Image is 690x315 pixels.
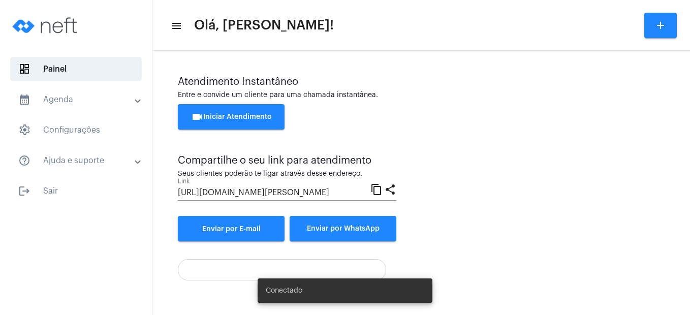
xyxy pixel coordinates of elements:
[384,183,396,195] mat-icon: share
[178,76,665,87] div: Atendimento Instantâneo
[18,93,136,106] mat-panel-title: Agenda
[266,286,302,296] span: Conectado
[654,19,667,31] mat-icon: add
[8,5,84,46] img: logo-neft-novo-2.png
[18,154,30,167] mat-icon: sidenav icon
[178,170,396,178] div: Seus clientes poderão te ligar através desse endereço.
[18,185,30,197] mat-icon: sidenav icon
[370,183,383,195] mat-icon: content_copy
[191,111,203,123] mat-icon: videocam
[171,20,181,32] mat-icon: sidenav icon
[178,91,665,99] div: Entre e convide um cliente para uma chamada instantânea.
[202,226,261,233] span: Enviar por E-mail
[290,216,396,241] button: Enviar por WhatsApp
[6,87,152,112] mat-expansion-panel-header: sidenav iconAgenda
[194,17,334,34] span: Olá, [PERSON_NAME]!
[307,225,380,232] span: Enviar por WhatsApp
[178,216,285,241] a: Enviar por E-mail
[191,113,272,120] span: Iniciar Atendimento
[18,124,30,136] span: sidenav icon
[178,104,285,130] button: Iniciar Atendimento
[10,57,142,81] span: Painel
[18,93,30,106] mat-icon: sidenav icon
[10,179,142,203] span: Sair
[178,155,396,166] div: Compartilhe o seu link para atendimento
[10,118,142,142] span: Configurações
[18,154,136,167] mat-panel-title: Ajuda e suporte
[6,148,152,173] mat-expansion-panel-header: sidenav iconAjuda e suporte
[18,63,30,75] span: sidenav icon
